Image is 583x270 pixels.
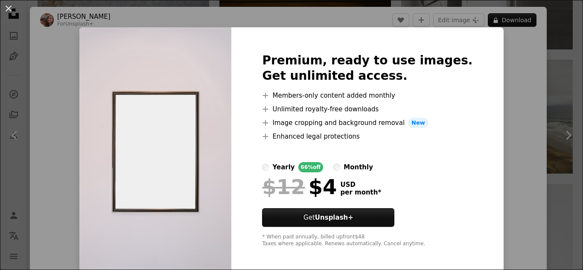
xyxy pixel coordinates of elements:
[344,162,373,172] div: monthly
[262,118,472,128] li: Image cropping and background removal
[340,181,381,189] span: USD
[262,90,472,101] li: Members-only content added monthly
[262,234,472,247] div: * When paid annually, billed upfront $48 Taxes where applicable. Renews automatically. Cancel any...
[262,131,472,142] li: Enhanced legal protections
[333,164,340,171] input: monthly
[272,162,294,172] div: yearly
[298,162,324,172] div: 66% off
[262,53,472,84] h2: Premium, ready to use images. Get unlimited access.
[262,164,269,171] input: yearly66%off
[340,189,381,196] span: per month *
[262,176,337,198] div: $4
[315,214,353,221] strong: Unsplash+
[262,208,394,227] button: GetUnsplash+
[262,176,305,198] span: $12
[408,118,429,128] span: New
[262,104,472,114] li: Unlimited royalty-free downloads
